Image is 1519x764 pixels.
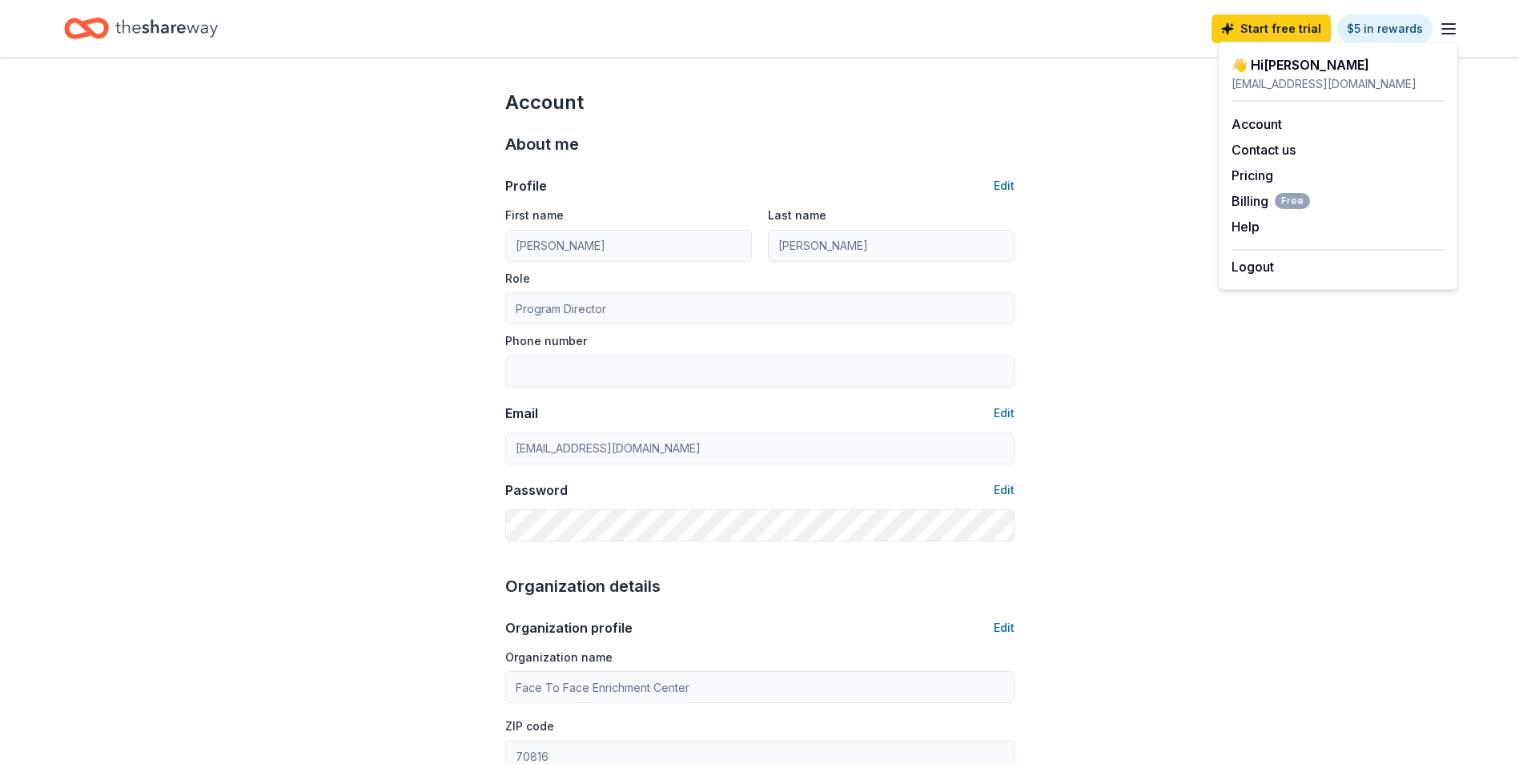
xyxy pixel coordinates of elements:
[1337,14,1433,43] a: $5 in rewards
[1275,193,1310,209] span: Free
[505,649,613,665] label: Organization name
[64,10,218,47] a: Home
[1232,217,1260,236] button: Help
[505,718,554,734] label: ZIP code
[505,90,1015,115] div: Account
[1212,14,1331,43] a: Start free trial
[505,207,564,223] label: First name
[505,271,530,287] label: Role
[994,481,1015,500] button: Edit
[1232,191,1310,211] span: Billing
[505,404,538,423] div: Email
[1232,257,1274,276] button: Logout
[505,481,568,500] div: Password
[1232,74,1445,94] div: [EMAIL_ADDRESS][DOMAIN_NAME]
[1232,167,1273,183] a: Pricing
[505,333,587,349] label: Phone number
[768,207,826,223] label: Last name
[505,131,1015,157] div: About me
[994,404,1015,423] button: Edit
[1232,191,1310,211] button: BillingFree
[505,176,547,195] div: Profile
[994,618,1015,637] button: Edit
[1232,55,1445,74] div: 👋 Hi [PERSON_NAME]
[505,573,1015,599] div: Organization details
[994,176,1015,195] button: Edit
[505,618,633,637] div: Organization profile
[1232,116,1282,132] a: Account
[1232,140,1296,159] button: Contact us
